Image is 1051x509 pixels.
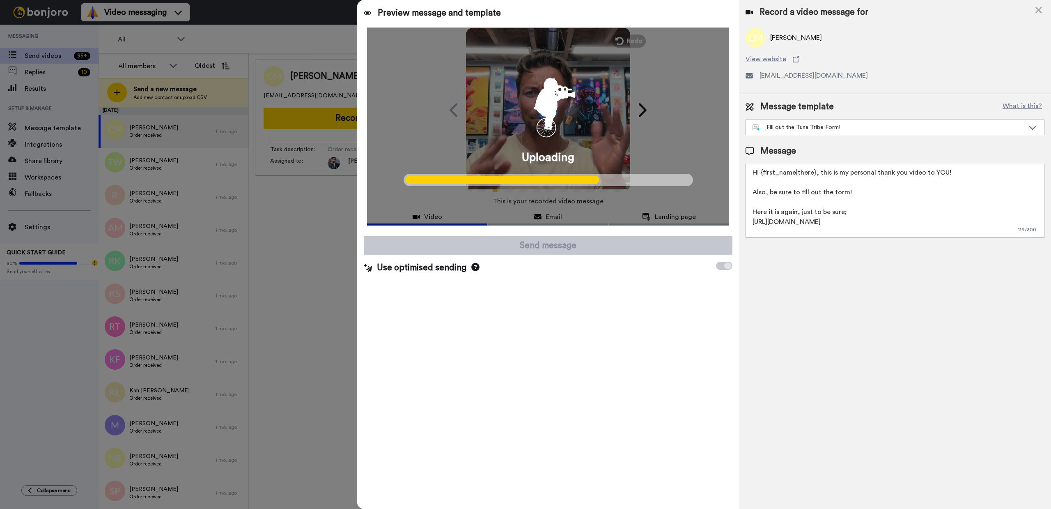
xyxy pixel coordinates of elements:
button: Send message [364,236,732,255]
span: Use optimised sending [377,262,466,274]
span: Uploading [522,149,574,166]
a: View website [746,54,1044,64]
span: [EMAIL_ADDRESS][DOMAIN_NAME] [760,71,868,81]
span: Message [760,145,796,157]
div: Fill out the Tuna Tribe Form! [753,123,1024,131]
img: nextgen-template.svg [753,124,760,131]
button: What is this? [1000,101,1044,113]
span: Message template [760,101,834,113]
span: View website [746,54,786,64]
textarea: Hi {first_name|there}, this is my personal thank you video to YOU! Also, be sure to fill out the ... [746,164,1044,238]
div: animation [511,67,585,141]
